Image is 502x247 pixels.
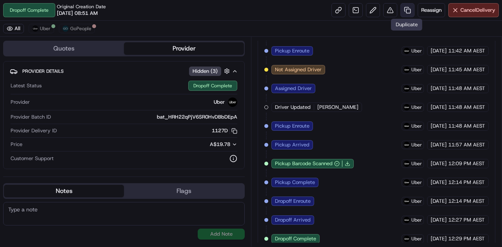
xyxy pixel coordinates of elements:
button: 1127D [212,127,237,134]
span: Provider [11,99,30,106]
button: Uber [29,24,54,33]
span: 12:27 PM AEST [448,216,485,224]
span: Uber [411,48,422,54]
span: Pickup Enroute [275,47,309,54]
img: uber-new-logo.jpeg [32,25,38,32]
button: All [3,24,24,33]
span: 11:48 AM AEST [448,85,485,92]
span: Uber [411,236,422,242]
span: Uber [411,123,422,129]
button: Reassign [418,3,445,17]
span: [DATE] [431,85,447,92]
span: 11:57 AM AEST [448,141,485,148]
span: [PERSON_NAME] [317,104,358,111]
span: Hidden ( 3 ) [193,68,218,75]
span: Uber [411,85,422,92]
img: uber-new-logo.jpeg [404,217,410,223]
span: Uber [411,198,422,204]
span: 11:45 AM AEST [448,66,485,73]
img: uber-new-logo.jpeg [404,179,410,186]
span: 12:14 PM AEST [448,179,485,186]
span: Dropoff Arrived [275,216,311,224]
span: Uber [411,142,422,148]
span: Dropoff Complete [275,235,316,242]
button: CancelDelivery [448,3,499,17]
img: uber-new-logo.jpeg [404,104,410,110]
span: Pickup Barcode Scanned [275,160,333,167]
img: uber-new-logo.jpeg [404,160,410,167]
span: Price [11,141,22,148]
span: Cancel Delivery [460,7,495,14]
span: [DATE] [431,66,447,73]
button: GoPeople [59,24,95,33]
span: Uber [411,217,422,223]
span: Uber [411,67,422,73]
span: [DATE] [431,179,447,186]
span: Uber [411,160,422,167]
span: GoPeople [70,25,91,32]
span: [DATE] [431,216,447,224]
span: Pickup Arrived [275,141,309,148]
span: 12:14 PM AEST [448,198,485,205]
span: Provider Details [22,68,64,74]
span: Provider Batch ID [11,114,51,121]
button: Provider DetailsHidden (3) [10,65,238,78]
span: 12:09 PM AEST [448,160,485,167]
span: Uber [411,179,422,186]
img: uber-new-logo.jpeg [404,123,410,129]
span: Pickup Enroute [275,123,309,130]
button: Flags [124,185,244,197]
span: [DATE] [431,47,447,54]
span: [DATE] [431,160,447,167]
span: Uber [411,104,422,110]
span: 12:29 PM AEST [448,235,485,242]
img: uber-new-logo.jpeg [404,236,410,242]
span: 11:48 AM AEST [448,104,485,111]
span: Reassign [421,7,442,14]
span: Provider Delivery ID [11,127,57,134]
span: Dropoff Enroute [275,198,311,205]
button: Provider [124,42,244,55]
button: A$19.78 [168,141,237,148]
span: [DATE] [431,198,447,205]
img: uber-new-logo.jpeg [404,48,410,54]
span: Customer Support [11,155,54,162]
div: Duplicate [391,19,422,31]
img: uber-new-logo.jpeg [404,85,410,92]
span: Uber [214,99,225,106]
span: [DATE] [431,141,447,148]
span: 11:48 AM AEST [448,123,485,130]
button: Notes [4,185,124,197]
img: uber-new-logo.jpeg [404,67,410,73]
span: A$19.78 [210,141,230,148]
span: Not Assigned Driver [275,66,322,73]
span: Driver Updated [275,104,311,111]
span: Latest Status [11,82,42,89]
span: 11:42 AM AEST [448,47,485,54]
img: uber-new-logo.jpeg [404,142,410,148]
span: [DATE] [431,104,447,111]
button: Hidden (3) [189,66,232,76]
span: Assigned Driver [275,85,312,92]
button: Pickup Barcode Scanned [275,160,340,167]
button: Quotes [4,42,124,55]
img: uber-new-logo.jpeg [228,97,237,107]
span: Pickup Complete [275,179,315,186]
img: gopeople_logo.png [62,25,69,32]
span: Original Creation Date [57,4,106,10]
span: [DATE] [431,123,447,130]
span: [DATE] [431,235,447,242]
span: [DATE] 08:51 AM [57,10,98,17]
span: bat_HRH22qPjV6SR0HvDBbDEpA [157,114,237,121]
span: Uber [40,25,51,32]
img: uber-new-logo.jpeg [404,198,410,204]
